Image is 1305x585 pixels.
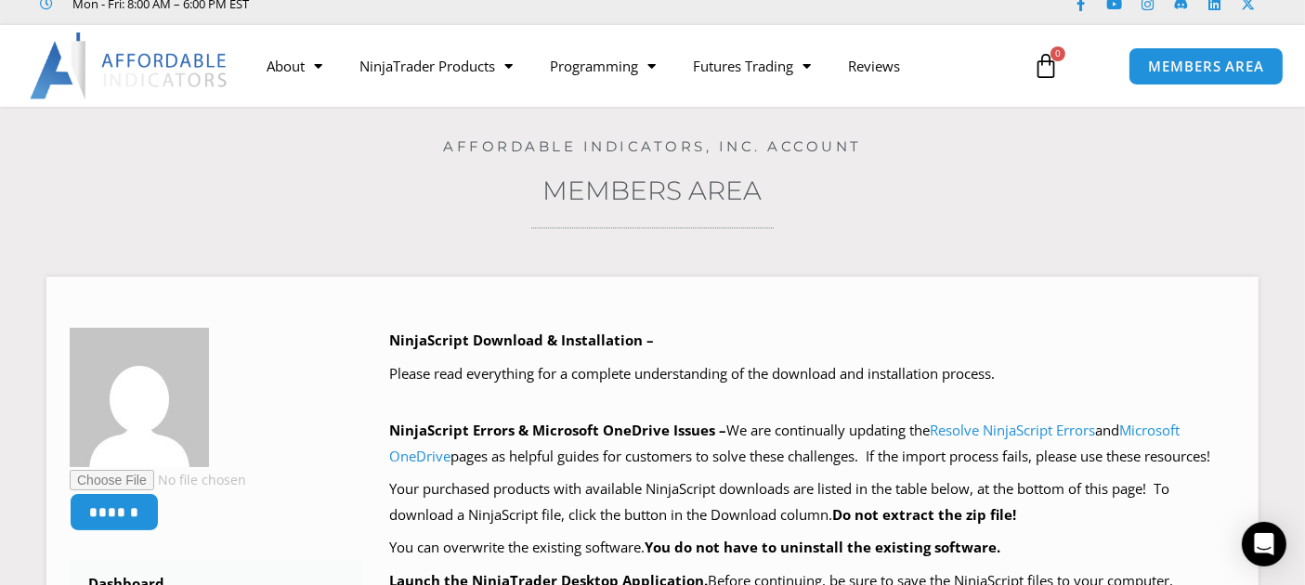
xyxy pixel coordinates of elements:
[389,421,1180,465] a: Microsoft OneDrive
[1129,47,1284,85] a: MEMBERS AREA
[443,137,862,155] a: Affordable Indicators, Inc. Account
[1148,59,1264,73] span: MEMBERS AREA
[389,421,726,439] b: NinjaScript Errors & Microsoft OneDrive Issues –
[1005,39,1087,93] a: 0
[645,538,1000,556] b: You do not have to uninstall the existing software.
[531,45,674,87] a: Programming
[341,45,531,87] a: NinjaTrader Products
[1242,522,1286,566] div: Open Intercom Messenger
[389,331,654,349] b: NinjaScript Download & Installation –
[829,45,919,87] a: Reviews
[1051,46,1065,61] span: 0
[248,45,341,87] a: About
[389,361,1235,387] p: Please read everything for a complete understanding of the download and installation process.
[248,45,1018,87] nav: Menu
[389,418,1235,470] p: We are continually updating the and pages as helpful guides for customers to solve these challeng...
[543,175,763,206] a: Members Area
[389,535,1235,561] p: You can overwrite the existing software.
[70,328,209,467] img: 766d3457c517d59135315593be30187f9bea4e657e93e0514e54a458ffb4c3e1
[30,32,229,99] img: LogoAI | Affordable Indicators – NinjaTrader
[674,45,829,87] a: Futures Trading
[832,505,1016,524] b: Do not extract the zip file!
[930,421,1095,439] a: Resolve NinjaScript Errors
[389,476,1235,528] p: Your purchased products with available NinjaScript downloads are listed in the table below, at th...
